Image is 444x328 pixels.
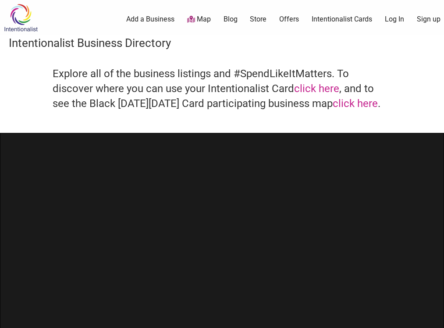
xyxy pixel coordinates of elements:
a: Sign up [417,14,440,24]
a: Store [250,14,266,24]
h3: Intentionalist Business Directory [9,35,435,51]
h4: Explore all of the business listings and #SpendLikeItMatters. To discover where you can use your ... [53,67,391,111]
a: click here [294,82,339,95]
a: Intentionalist Cards [312,14,372,24]
a: click here [333,97,378,110]
a: Add a Business [126,14,174,24]
a: Blog [224,14,238,24]
a: Log In [385,14,404,24]
a: Map [187,14,211,25]
a: Offers [279,14,299,24]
